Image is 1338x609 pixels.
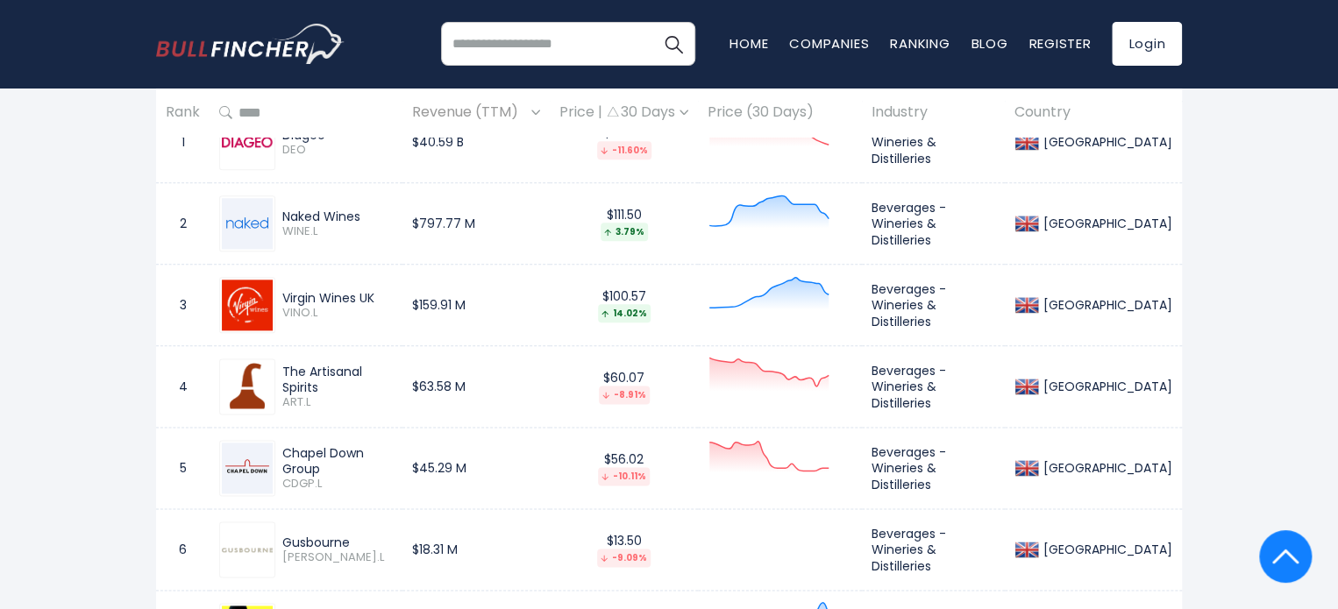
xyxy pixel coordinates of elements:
[402,346,550,428] td: $63.58 M
[282,445,393,477] div: Chapel Down Group
[1005,88,1182,139] th: Country
[1112,22,1182,66] a: Login
[156,509,210,591] td: 6
[402,183,550,265] td: $797.77 M
[282,395,393,410] span: ART.L
[222,361,273,412] img: ART.L.png
[598,304,651,322] div: 14.02%
[559,104,688,123] div: Price | 30 Days
[698,88,862,139] th: Price (30 Days)
[1039,460,1172,476] div: [GEOGRAPHIC_DATA]
[862,265,1005,346] td: Beverages - Wineries & Distilleries
[412,100,527,127] span: Revenue (TTM)
[402,102,550,183] td: $40.59 B
[282,224,393,239] span: WINE.L
[599,386,650,404] div: -8.91%
[1039,134,1172,150] div: [GEOGRAPHIC_DATA]
[862,183,1005,265] td: Beverages - Wineries & Distilleries
[222,198,273,249] img: WINE.L.png
[559,125,688,159] div: $110.64
[597,141,651,159] div: -11.60%
[282,209,393,224] div: Naked Wines
[559,451,688,485] div: $56.02
[156,24,345,64] img: bullfincher logo
[890,34,950,53] a: Ranking
[156,24,345,64] a: Go to homepage
[282,535,393,550] div: Gusbourne
[559,288,688,322] div: $100.57
[789,34,869,53] a: Companies
[222,443,273,493] img: CDGP.L.png
[156,346,210,428] td: 4
[156,102,210,183] td: 1
[1039,297,1172,313] div: [GEOGRAPHIC_DATA]
[651,22,695,66] button: Search
[1039,379,1172,394] div: [GEOGRAPHIC_DATA]
[862,102,1005,183] td: Beverages - Wineries & Distilleries
[282,290,393,306] div: Virgin Wines UK
[156,428,210,509] td: 5
[862,509,1005,591] td: Beverages - Wineries & Distilleries
[282,306,393,321] span: VINO.L
[559,370,688,404] div: $60.07
[559,207,688,241] div: $111.50
[559,533,688,567] div: $13.50
[971,34,1007,53] a: Blog
[222,548,273,553] img: GUS.L.png
[1028,34,1091,53] a: Register
[1039,542,1172,557] div: [GEOGRAPHIC_DATA]
[598,467,650,485] div: -10.11%
[601,223,648,241] div: 3.79%
[222,117,273,167] img: DEO.png
[402,265,550,346] td: $159.91 M
[282,477,393,492] span: CDGP.L
[729,34,768,53] a: Home
[862,88,1005,139] th: Industry
[282,364,393,395] div: The Artisanal Spirits
[862,428,1005,509] td: Beverages - Wineries & Distilleries
[156,183,210,265] td: 2
[862,346,1005,428] td: Beverages - Wineries & Distilleries
[282,143,393,158] span: DEO
[402,509,550,591] td: $18.31 M
[156,88,210,139] th: Rank
[402,428,550,509] td: $45.29 M
[282,550,393,565] span: [PERSON_NAME].L
[156,265,210,346] td: 3
[222,280,273,330] img: VINO.L.png
[597,549,651,567] div: -9.09%
[1039,216,1172,231] div: [GEOGRAPHIC_DATA]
